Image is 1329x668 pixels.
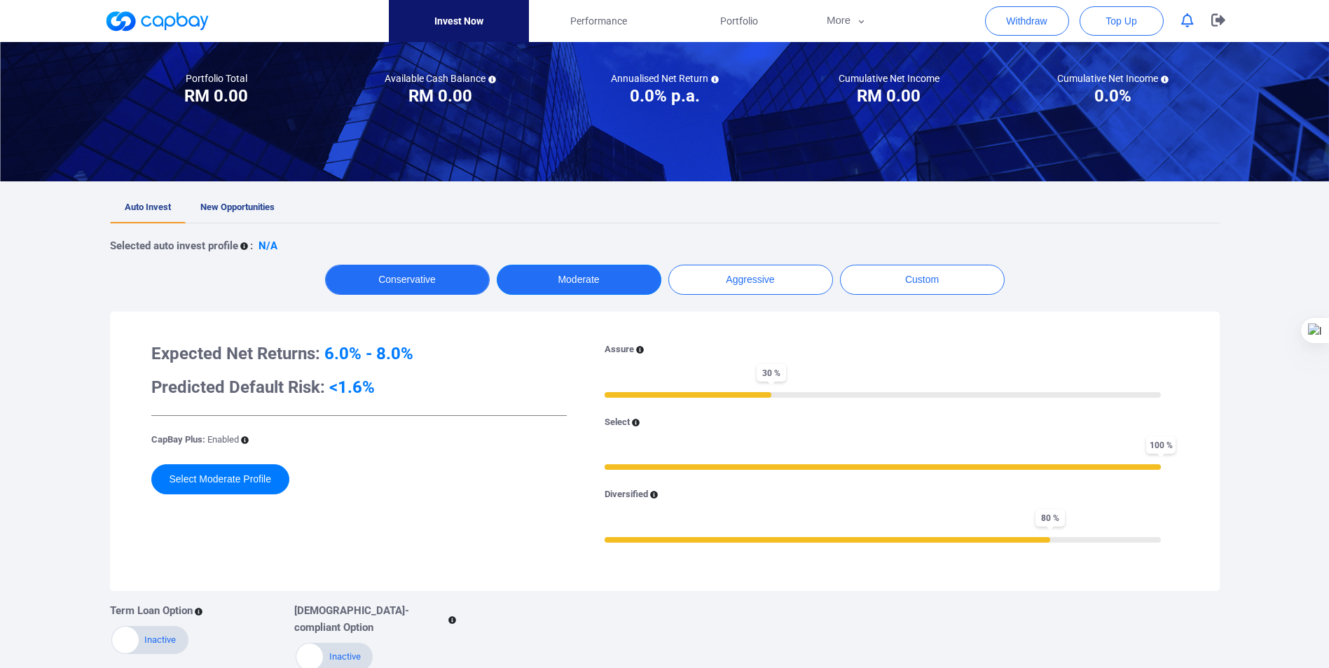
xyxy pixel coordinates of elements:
[668,265,833,295] button: Aggressive
[839,72,939,85] h5: Cumulative Net Income
[857,85,921,107] h3: RM 0.00
[630,85,700,107] h3: 0.0% p.a.
[385,72,496,85] h5: Available Cash Balance
[605,415,630,430] p: Select
[151,342,567,365] h3: Expected Net Returns:
[151,464,290,494] button: Select Moderate Profile
[125,202,171,212] span: Auto Invest
[985,6,1069,36] button: Withdraw
[324,344,413,363] span: 6.0% - 8.0%
[1094,85,1131,107] h3: 0.0%
[720,13,758,29] span: Portfolio
[757,364,786,382] span: 30 %
[259,237,277,254] p: N/A
[329,377,375,397] span: <1.6%
[605,342,634,357] p: Assure
[294,602,446,636] p: [DEMOGRAPHIC_DATA]-compliant Option
[570,13,627,29] span: Performance
[1106,14,1136,28] span: Top Up
[151,376,567,398] h3: Predicted Default Risk:
[497,265,661,295] button: Moderate
[1080,6,1164,36] button: Top Up
[605,487,648,502] p: Diversified
[110,602,193,619] p: Term Loan Option
[840,265,1005,295] button: Custom
[250,237,253,254] p: :
[408,85,472,107] h3: RM 0.00
[151,433,239,447] p: CapBay Plus:
[611,72,719,85] h5: Annualised Net Return
[325,265,490,295] button: Conservative
[1035,509,1065,527] span: 80 %
[186,72,247,85] h5: Portfolio Total
[184,85,248,107] h3: RM 0.00
[110,237,238,254] p: Selected auto invest profile
[1146,436,1176,454] span: 100 %
[207,434,239,445] span: Enabled
[1057,72,1169,85] h5: Cumulative Net Income
[200,202,275,212] span: New Opportunities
